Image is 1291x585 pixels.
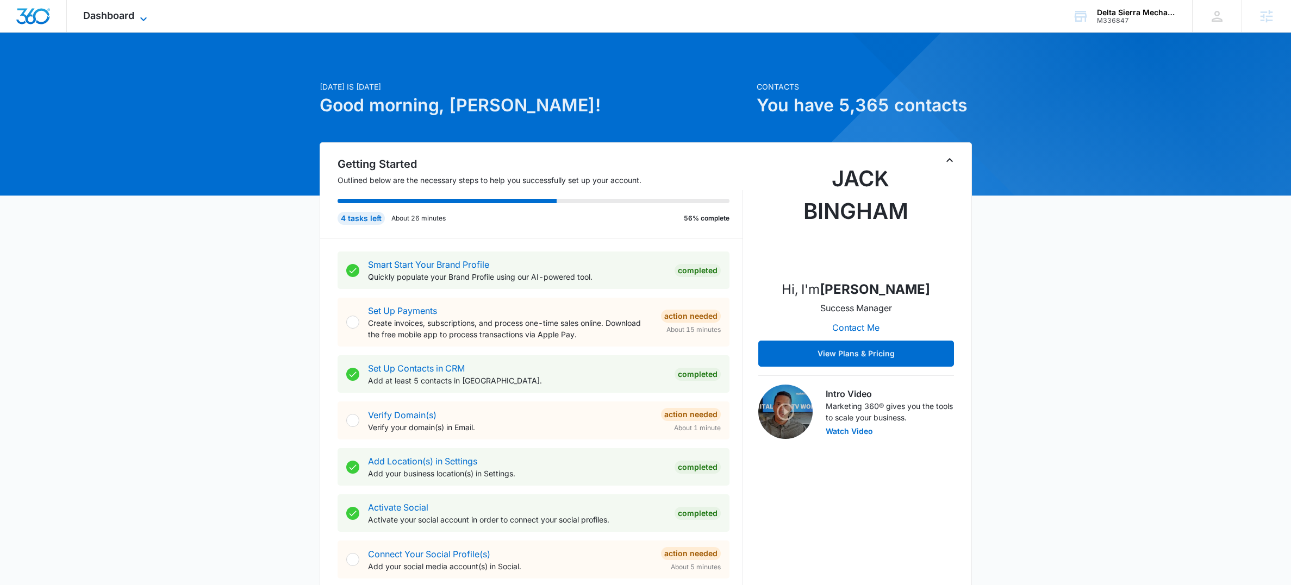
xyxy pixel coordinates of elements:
[368,549,490,559] a: Connect Your Social Profile(s)
[675,461,721,474] div: Completed
[661,310,721,323] div: Action Needed
[368,422,652,433] p: Verify your domain(s) in Email.
[675,507,721,520] div: Completed
[368,305,437,316] a: Set Up Payments
[675,368,721,381] div: Completed
[684,213,729,223] p: 56% complete
[108,63,117,72] img: tab_keywords_by_traffic_grey.svg
[758,385,813,439] img: Intro Video
[757,92,972,118] h1: You have 5,365 contacts
[368,375,666,386] p: Add at least 5 contacts in [GEOGRAPHIC_DATA].
[661,408,721,421] div: Action Needed
[320,92,750,118] h1: Good morning, [PERSON_NAME]!
[826,427,873,435] button: Watch Video
[120,64,183,71] div: Keywords by Traffic
[802,162,910,271] img: Jack Bingham
[826,387,954,400] h3: Intro Video
[782,280,930,299] p: Hi, I'm
[368,259,489,270] a: Smart Start Your Brand Profile
[28,28,120,37] div: Domain: [DOMAIN_NAME]
[368,456,477,467] a: Add Location(s) in Settings
[17,28,26,37] img: website_grey.svg
[391,213,446,223] p: About 26 minutes
[671,562,721,572] span: About 5 minutes
[675,264,721,277] div: Completed
[17,17,26,26] img: logo_orange.svg
[674,423,721,433] span: About 1 minute
[368,271,666,282] p: Quickly populate your Brand Profile using our AI-powered tool.
[338,174,743,186] p: Outlined below are the necessary steps to help you successfully set up your account.
[320,81,750,92] p: [DATE] is [DATE]
[368,561,652,572] p: Add your social media account(s) in Social.
[368,410,436,420] a: Verify Domain(s)
[758,341,954,367] button: View Plans & Pricing
[368,502,428,513] a: Activate Social
[30,17,53,26] div: v 4.0.25
[820,301,892,314] p: Success Manager
[943,154,956,167] button: Toggle Collapse
[368,468,666,479] p: Add your business location(s) in Settings.
[820,281,930,297] strong: [PERSON_NAME]
[368,514,666,525] p: Activate your social account in order to connect your social profiles.
[83,10,134,21] span: Dashboard
[338,212,385,225] div: 4 tasks left
[661,547,721,560] div: Action Needed
[41,64,97,71] div: Domain Overview
[338,156,743,172] h2: Getting Started
[757,81,972,92] p: Contacts
[368,317,652,340] p: Create invoices, subscriptions, and process one-time sales online. Download the free mobile app t...
[666,325,721,335] span: About 15 minutes
[29,63,38,72] img: tab_domain_overview_orange.svg
[1097,17,1176,24] div: account id
[1097,8,1176,17] div: account name
[821,314,890,341] button: Contact Me
[826,400,954,423] p: Marketing 360® gives you the tools to scale your business.
[368,363,465,374] a: Set Up Contacts in CRM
